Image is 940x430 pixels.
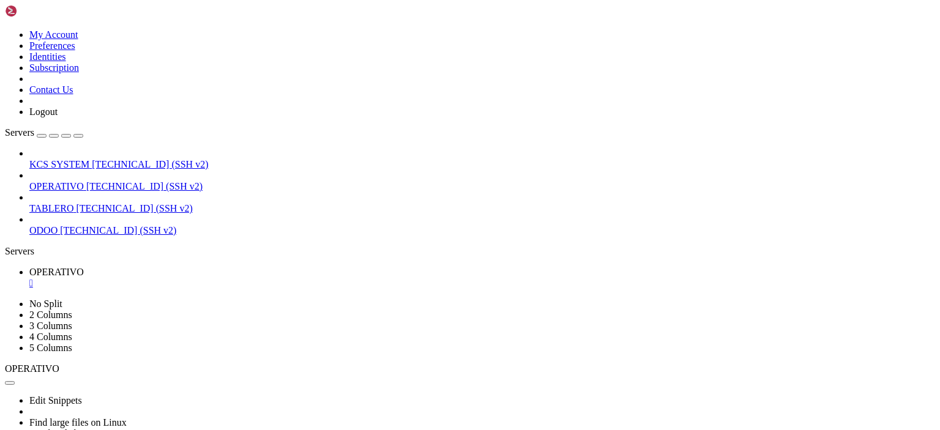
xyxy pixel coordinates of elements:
[5,46,780,57] x-row: * Support: [URL][DOMAIN_NAME]
[29,106,58,117] a: Logout
[5,223,780,234] x-row: Your Ubuntu release is not supported anymore.
[29,332,72,342] a: 4 Columns
[5,265,780,275] x-row: New release '24.04.3 LTS' available.
[29,170,935,192] li: OPERATIVO [TECHNICAL_ID] (SSH v2)
[5,317,780,327] x-row: : $
[29,321,72,331] a: 3 Columns
[29,40,75,51] a: Preferences
[29,62,79,73] a: Subscription
[5,88,780,98] x-row: System load: 0.12 Processes: 172
[5,275,780,286] x-row: Run 'do-release-upgrade' to upgrade to it.
[29,181,84,191] span: OPERATIVO
[5,127,34,138] span: Servers
[5,202,780,213] x-row: To see these additional updates run: apt list --upgradable
[29,343,72,353] a: 5 Columns
[5,363,59,374] span: OPERATIVO
[5,5,780,15] x-row: Welcome to Ubuntu 23.04 (GNU/Linux 6.2.0-39-generic x86_64)
[5,150,780,161] x-row: just raised the bar for easy, resilient and secure K8s cluster deployment.
[76,203,193,213] span: [TECHNICAL_ID] (SSH v2)
[29,310,72,320] a: 2 Columns
[29,203,74,213] span: TABLERO
[29,148,935,170] li: KCS SYSTEM [TECHNICAL_ID] (SSH v2)
[5,244,780,254] x-row: [URL][DOMAIN_NAME]
[29,181,935,192] a: OPERATIVO [TECHNICAL_ID] (SSH v2)
[29,192,935,214] li: TABLERO [TECHNICAL_ID] (SSH v2)
[124,317,129,327] div: (23, 30)
[29,267,84,277] span: OPERATIVO
[5,119,780,130] x-row: Swap usage: 0%
[5,5,75,17] img: Shellngn
[5,192,780,202] x-row: 1 update can be applied immediately.
[5,26,780,36] x-row: * Documentation: [URL][DOMAIN_NAME]
[29,395,82,406] a: Edit Snippets
[5,67,780,78] x-row: System information as of [DATE]
[29,278,935,289] a: 
[5,109,780,119] x-row: Memory usage: 80% IPv4 address for ens3: [TECHNICAL_ID]
[29,159,89,169] span: KCS SYSTEM
[92,159,208,169] span: [TECHNICAL_ID] (SSH v2)
[29,29,78,40] a: My Account
[29,159,935,170] a: KCS SYSTEM [TECHNICAL_ID] (SSH v2)
[5,234,780,244] x-row: For upgrade information, please visit:
[29,417,127,428] a: Find large files on Linux
[60,225,176,235] span: [TECHNICAL_ID] (SSH v2)
[5,317,98,327] span: ubuntu@vps-c97ec571
[5,171,780,182] x-row: [URL][DOMAIN_NAME]
[5,36,780,46] x-row: * Management: [URL][DOMAIN_NAME]
[5,127,83,138] a: Servers
[29,225,935,236] a: ODOO [TECHNICAL_ID] (SSH v2)
[86,181,203,191] span: [TECHNICAL_ID] (SSH v2)
[5,98,780,109] x-row: Usage of /: 70.5% of 77.39GB Users logged in: 0
[5,306,780,317] x-row: Last login: [DATE] from [TECHNICAL_ID]
[29,84,73,95] a: Contact Us
[29,51,66,62] a: Identities
[5,140,780,150] x-row: * Strictly confined Kubernetes makes edge and IoT secure. Learn how MicroK8s
[103,317,108,327] span: ~
[29,225,58,235] span: ODOO
[5,246,935,257] div: Servers
[29,298,62,309] a: No Split
[29,203,935,214] a: TABLERO [TECHNICAL_ID] (SSH v2)
[29,214,935,236] li: ODOO [TECHNICAL_ID] (SSH v2)
[29,267,935,289] a: OPERATIVO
